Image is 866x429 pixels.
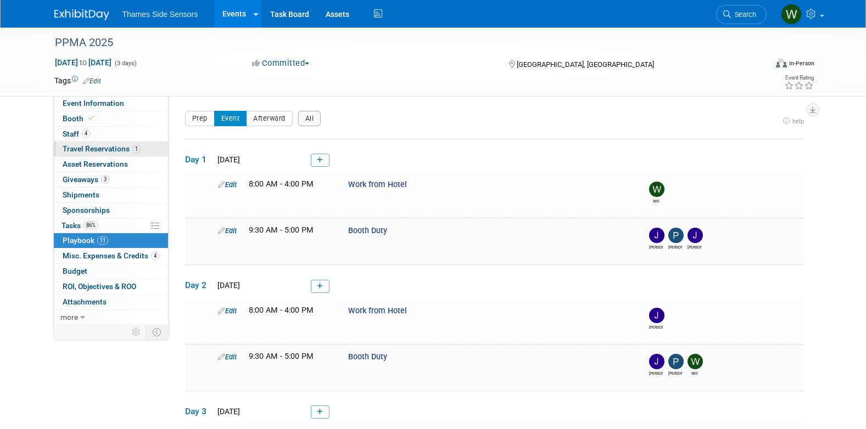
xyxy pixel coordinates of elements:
[218,227,237,235] a: Edit
[54,310,168,325] a: more
[51,33,750,53] div: PPMA 2025
[114,60,137,67] span: (3 days)
[649,323,663,330] div: Jean-Pierre Gale
[649,354,664,369] img: James Netherway
[185,405,213,417] span: Day 3
[83,221,98,229] span: 86%
[54,157,168,172] a: Asset Reservations
[731,10,756,19] span: Search
[54,188,168,202] a: Shipments
[54,127,168,142] a: Staff4
[63,129,90,138] span: Staff
[63,297,107,306] span: Attachments
[54,75,101,86] td: Tags
[702,57,815,74] div: Event Format
[54,249,168,263] a: Misc. Expenses & Credits4
[776,59,787,67] img: Format-Inperson.png
[185,111,215,126] button: Prep
[63,267,87,275] span: Budget
[83,77,101,85] a: Edit
[249,179,314,189] span: 8:00 AM - 4:00 PM
[97,236,108,245] span: 11
[246,111,293,126] button: Afterward
[688,228,703,243] img: Jean-Pierre Gale
[122,10,198,19] span: Thames Side Sensors
[218,353,237,361] a: Edit
[60,313,78,321] span: more
[668,243,682,250] div: Pierce Heath
[348,352,387,362] span: Booth Duty
[63,160,128,168] span: Asset Reservations
[54,58,112,67] span: [DATE] [DATE]
[62,221,98,230] span: Tasks
[688,243,701,250] div: Jean-Pierre Gale
[649,197,663,204] div: Will Morse
[649,228,664,243] img: James Netherway
[248,58,314,69] button: Committed
[54,111,168,126] a: Booth
[249,352,314,361] span: 9:30 AM - 5:00 PM
[63,251,159,260] span: Misc. Expenses & Credits
[348,226,387,235] span: Booth Duty
[63,236,108,245] span: Playbook
[88,115,94,121] i: Booth reservation complete
[63,175,109,184] span: Giveaways
[54,142,168,156] a: Travel Reservations1
[78,58,88,67] span: to
[649,369,663,376] div: James Netherway
[214,155,240,164] span: [DATE]
[668,369,682,376] div: Pierce Heath
[63,144,141,153] span: Travel Reservations
[63,282,136,291] span: ROI, Objectives & ROO
[214,111,247,126] button: Event
[218,307,237,315] a: Edit
[784,75,814,81] div: Event Rating
[54,172,168,187] a: Giveaways3
[214,407,240,416] span: [DATE]
[54,203,168,218] a: Sponsorships
[348,306,407,315] span: Work from Hotel
[54,218,168,233] a: Tasks86%
[54,295,168,309] a: Attachments
[792,117,804,125] span: help
[781,4,802,25] img: Will Morse
[789,59,814,67] div: In-Person
[63,114,96,123] span: Booth
[82,129,90,138] span: 4
[127,325,146,339] td: Personalize Event Tab Strip
[716,5,767,24] a: Search
[63,190,99,199] span: Shipments
[688,369,701,376] div: Will Morse
[146,325,168,339] td: Toggle Event Tabs
[668,354,684,369] img: Pierce Heath
[54,279,168,294] a: ROI, Objectives & ROO
[298,111,321,126] button: All
[649,243,663,250] div: James Netherway
[185,279,213,291] span: Day 2
[649,308,664,323] img: Jean-Pierre Gale
[101,175,109,183] span: 3
[185,154,213,166] span: Day 1
[218,180,237,189] a: Edit
[688,354,703,369] img: Will Morse
[151,252,159,260] span: 4
[54,233,168,248] a: Playbook11
[54,9,109,20] img: ExhibitDay
[249,306,314,315] span: 8:00 AM - 4:00 PM
[517,60,654,69] span: [GEOGRAPHIC_DATA], [GEOGRAPHIC_DATA]
[214,281,240,290] span: [DATE]
[668,228,684,243] img: Pierce Heath
[54,96,168,111] a: Event Information
[348,180,407,189] span: Work from Hotel
[132,145,141,153] span: 1
[649,182,664,197] img: Will Morse
[54,264,168,279] a: Budget
[249,225,314,235] span: 9:30 AM - 5:00 PM
[63,206,110,214] span: Sponsorships
[63,99,124,108] span: Event Information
